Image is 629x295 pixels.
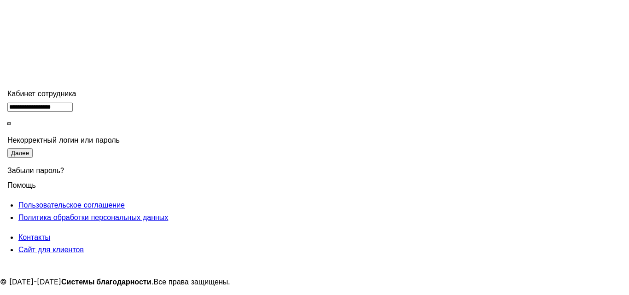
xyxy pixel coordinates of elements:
div: Забыли пароль? [7,159,200,179]
span: Помощь [7,175,36,190]
span: Сайт для клиентов [18,245,84,254]
strong: Системы благодарности [61,277,151,286]
span: Политика обработки персональных данных [18,213,168,222]
div: Некорректный логин или пароль [7,134,200,146]
div: Кабинет сотрудника [7,87,200,100]
span: Контакты [18,232,50,242]
span: Все права защищены. [154,277,231,286]
span: Пользовательское соглашение [18,200,125,209]
button: Далее [7,148,33,158]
